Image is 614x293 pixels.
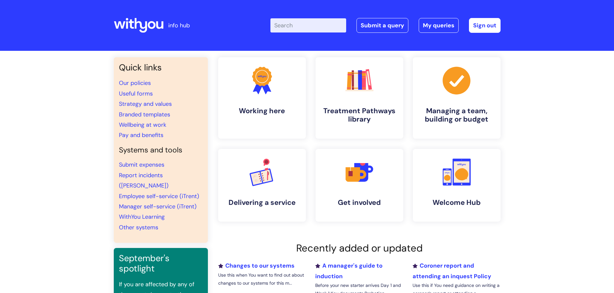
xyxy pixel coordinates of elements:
[418,107,495,124] h4: Managing a team, building or budget
[119,192,199,200] a: Employee self-service (iTrent)
[419,18,459,33] a: My queries
[218,57,306,139] a: Working here
[316,57,403,139] a: Treatment Pathways library
[119,90,153,97] a: Useful forms
[119,146,203,155] h4: Systems and tools
[270,18,501,33] div: | -
[119,79,151,87] a: Our policies
[413,262,491,280] a: Coroner report and attending an inquest Policy
[119,121,166,129] a: Wellbeing at work
[218,271,306,287] p: Use this when You want to find out about changes to our systems for this m...
[413,57,501,139] a: Managing a team, building or budget
[119,213,165,221] a: WithYou Learning
[119,100,172,108] a: Strategy and values
[119,224,158,231] a: Other systems
[119,253,203,274] h3: September's spotlight
[119,161,164,169] a: Submit expenses
[315,262,383,280] a: A manager's guide to induction
[119,171,169,189] a: Report incidents ([PERSON_NAME])
[413,149,501,222] a: Welcome Hub
[316,149,403,222] a: Get involved
[469,18,501,33] a: Sign out
[223,198,301,207] h4: Delivering a service
[321,198,398,207] h4: Get involved
[270,18,346,32] input: Search
[218,262,295,270] a: Changes to our systems
[119,62,203,73] h3: Quick links
[218,149,306,222] a: Delivering a service
[218,242,501,254] h2: Recently added or updated
[321,107,398,124] h4: Treatment Pathways library
[418,198,495,207] h4: Welcome Hub
[119,203,197,210] a: Manager self-service (iTrent)
[119,131,163,139] a: Pay and benefits
[168,20,190,31] p: info hub
[119,111,170,118] a: Branded templates
[356,18,408,33] a: Submit a query
[223,107,301,115] h4: Working here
